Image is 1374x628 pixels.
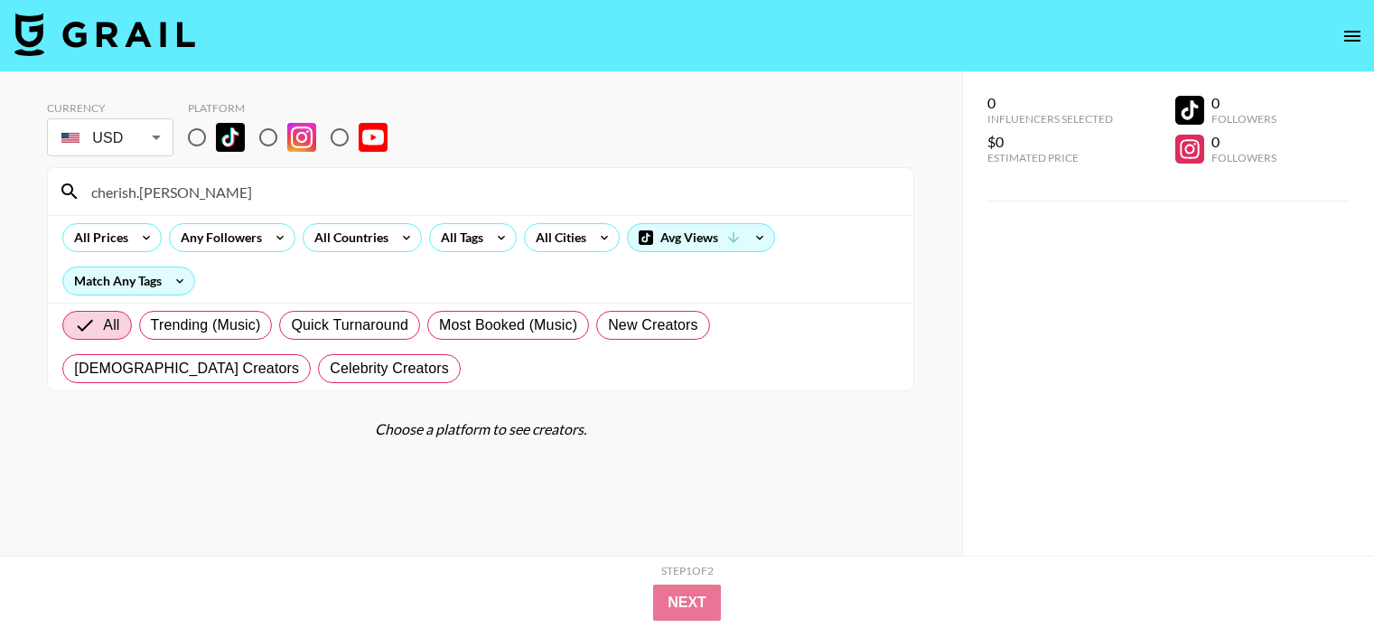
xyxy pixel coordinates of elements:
img: TikTok [216,123,245,152]
span: Most Booked (Music) [439,314,577,336]
button: Next [653,585,721,621]
span: [DEMOGRAPHIC_DATA] Creators [74,358,299,380]
div: Currency [47,101,173,115]
div: USD [51,122,170,154]
div: All Cities [525,224,590,251]
div: Platform [188,101,402,115]
span: All [103,314,119,336]
div: $0 [987,133,1113,151]
div: 0 [987,94,1113,112]
span: Celebrity Creators [330,358,449,380]
span: Quick Turnaround [291,314,408,336]
div: Match Any Tags [63,267,194,295]
div: All Countries [304,224,392,251]
img: YouTube [359,123,388,152]
input: Search by User Name [80,177,902,206]
div: Influencers Selected [987,112,1113,126]
div: Followers [1211,151,1276,164]
img: Grail Talent [14,13,195,56]
div: 0 [1211,133,1276,151]
div: Any Followers [170,224,266,251]
div: Followers [1211,112,1276,126]
span: Trending (Music) [151,314,261,336]
img: Instagram [287,123,316,152]
span: New Creators [608,314,698,336]
div: All Prices [63,224,132,251]
div: All Tags [430,224,487,251]
div: Choose a platform to see creators. [47,420,914,438]
div: Estimated Price [987,151,1113,164]
button: open drawer [1334,18,1370,54]
div: 0 [1211,94,1276,112]
iframe: Drift Widget Chat Controller [1284,538,1352,606]
div: Step 1 of 2 [661,564,714,577]
div: Avg Views [628,224,774,251]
